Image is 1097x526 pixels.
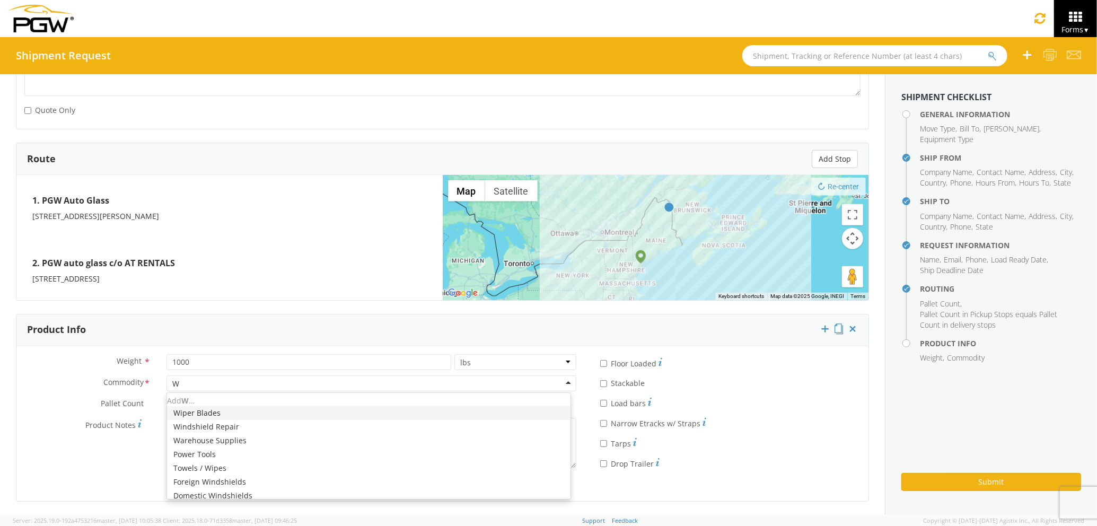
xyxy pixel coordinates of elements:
[920,309,1057,330] span: Pallet Count in Pickup Stops equals Pallet Count in delivery stops
[920,124,957,134] li: ,
[167,448,571,461] div: Power Tools
[582,516,605,524] a: Support
[600,436,637,449] label: Tarps
[32,211,159,221] span: [STREET_ADDRESS][PERSON_NAME]
[842,266,863,287] button: Drag Pegman onto the map to open Street View
[920,339,1081,347] h4: Product Info
[920,211,974,222] li: ,
[32,274,100,284] span: [STREET_ADDRESS]
[600,460,607,467] input: Drop Trailer
[1029,211,1057,222] li: ,
[600,396,652,409] label: Load bars
[920,211,972,221] span: Company Name
[812,150,858,168] button: Add Stop
[117,356,142,366] span: Weight
[1060,167,1074,178] li: ,
[718,293,764,300] button: Keyboard shortcuts
[842,228,863,249] button: Map camera controls
[85,420,136,430] span: Product Notes
[600,457,660,469] label: Drop Trailer
[920,265,984,275] span: Ship Deadline Date
[950,178,971,188] span: Phone
[770,293,844,299] span: Map data ©2025 Google, INEGI
[32,191,427,211] h4: 1. PGW Auto Glass
[901,473,1081,491] button: Submit
[163,516,297,524] span: Client: 2025.18.0-71d3358
[600,380,607,387] input: Stackable
[966,255,988,265] li: ,
[24,103,77,116] label: Quote Only
[167,406,571,420] div: Wiper Blades
[24,107,31,114] input: Quote Only
[920,154,1081,162] h4: Ship From
[966,255,987,265] span: Phone
[977,211,1024,221] span: Contact Name
[984,124,1039,134] span: [PERSON_NAME]
[27,325,86,335] h3: Product Info
[96,516,161,524] span: master, [DATE] 10:05:38
[1060,167,1072,177] span: City
[920,124,955,134] span: Move Type
[167,475,571,489] div: Foreign Windshields
[923,516,1084,525] span: Copyright © [DATE]-[DATE] Agistix Inc., All Rights Reserved
[8,5,74,32] img: pgw-form-logo-1aaa8060b1cc70fad034.png
[1019,178,1051,188] li: ,
[600,420,607,427] input: Narrow Etracks w/ Straps
[167,461,571,475] div: Towels / Wipes
[1029,211,1056,221] span: Address
[920,285,1081,293] h4: Routing
[991,255,1048,265] li: ,
[167,396,571,406] div: Add …
[920,255,941,265] li: ,
[181,396,189,406] strong: W
[991,255,1047,265] span: Load Ready Date
[101,398,144,410] span: Pallet Count
[920,178,946,188] span: Country
[811,178,866,196] button: Re-center
[27,154,56,164] h3: Route
[977,167,1024,177] span: Contact Name
[1083,25,1090,34] span: ▼
[976,178,1016,188] li: ,
[1019,178,1049,188] span: Hours To
[445,286,480,300] img: Google
[742,45,1007,66] input: Shipment, Tracking or Reference Number (at least 4 chars)
[960,124,979,134] span: Bill To
[977,167,1026,178] li: ,
[32,253,427,274] h4: 2. PGW auto glass c/o AT RENTALS
[1029,167,1057,178] li: ,
[977,211,1026,222] li: ,
[1061,24,1090,34] span: Forms
[600,416,706,429] label: Narrow Etracks w/ Straps
[944,255,961,265] span: Email
[600,356,662,369] label: Floor Loaded
[950,178,973,188] li: ,
[850,293,865,299] a: Terms
[600,400,607,407] input: Load bars
[920,167,974,178] li: ,
[950,222,971,232] span: Phone
[920,255,940,265] span: Name
[920,110,1081,118] h4: General Information
[920,134,973,144] span: Equipment Type
[600,376,647,389] label: Stackable
[920,299,962,309] li: ,
[13,516,161,524] span: Server: 2025.19.0-192a4753216
[16,50,111,62] h4: Shipment Request
[944,255,963,265] li: ,
[984,124,1041,134] li: ,
[167,420,571,434] div: Windshield Repair
[103,377,144,389] span: Commodity
[167,434,571,448] div: Warehouse Supplies
[485,180,538,201] button: Show satellite imagery
[448,180,485,201] button: Show street map
[976,222,993,232] span: State
[445,286,480,300] a: Open this area in Google Maps (opens a new window)
[1054,178,1071,188] span: State
[920,353,943,363] span: Weight
[1060,211,1074,222] li: ,
[232,516,297,524] span: master, [DATE] 09:46:25
[600,440,607,447] input: Tarps
[920,178,947,188] li: ,
[1060,211,1072,221] span: City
